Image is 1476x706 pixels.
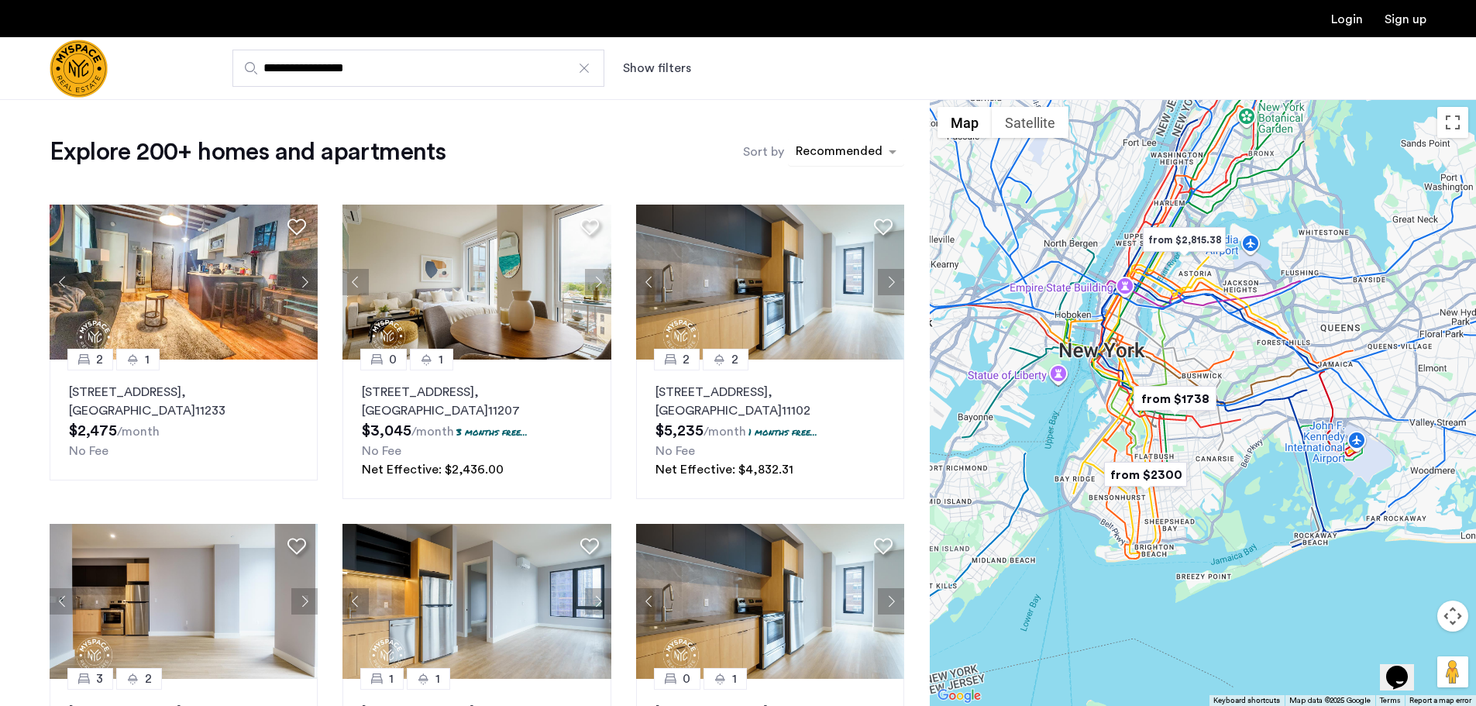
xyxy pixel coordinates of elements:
span: $5,235 [655,423,704,439]
a: Cazamio Logo [50,40,108,98]
sub: /month [411,425,454,438]
button: Previous apartment [342,269,369,295]
img: 1997_638519968035243270.png [636,205,905,360]
ng-select: sort-apartment [788,138,904,166]
span: No Fee [655,445,695,457]
div: from $2,815.38 [1137,222,1232,257]
span: No Fee [69,445,108,457]
span: $3,045 [362,423,411,439]
button: Next apartment [291,269,318,295]
label: Sort by [743,143,784,161]
div: from $1738 [1127,381,1223,416]
button: Next apartment [291,588,318,615]
button: Show satellite imagery [992,107,1068,138]
span: 2 [145,670,152,688]
button: Map camera controls [1437,601,1468,632]
button: Previous apartment [342,588,369,615]
span: 1 [435,670,440,688]
img: 1997_638519968069068022.png [50,524,318,679]
span: 0 [683,670,690,688]
span: 1 [439,350,443,369]
span: $2,475 [69,423,117,439]
a: Login [1331,13,1363,26]
a: 22[STREET_ADDRESS], [GEOGRAPHIC_DATA]111021 months free...No FeeNet Effective: $4,832.31 [636,360,904,499]
sub: /month [117,425,160,438]
div: from $2300 [1098,457,1193,492]
a: Registration [1385,13,1426,26]
button: Show street map [938,107,992,138]
span: 1 [389,670,394,688]
img: 1997_638519966982966758.png [342,524,611,679]
span: Net Effective: $4,832.31 [655,463,793,476]
img: 1997_638519001096654587.png [342,205,611,360]
button: Next apartment [585,588,611,615]
a: Terms [1380,695,1400,706]
button: Previous apartment [50,269,76,295]
input: Apartment Search [232,50,604,87]
button: Next apartment [878,269,904,295]
button: Previous apartment [636,588,662,615]
img: Google [934,686,985,706]
a: Open this area in Google Maps (opens a new window) [934,686,985,706]
div: Recommended [793,142,883,164]
span: 2 [731,350,738,369]
p: [STREET_ADDRESS] 11233 [69,383,298,420]
button: Toggle fullscreen view [1437,107,1468,138]
img: logo [50,40,108,98]
span: 2 [683,350,690,369]
span: Map data ©2025 Google [1289,697,1371,704]
button: Drag Pegman onto the map to open Street View [1437,656,1468,687]
h1: Explore 200+ homes and apartments [50,136,446,167]
iframe: chat widget [1380,644,1430,691]
button: Next apartment [878,588,904,615]
p: [STREET_ADDRESS] 11207 [362,383,591,420]
button: Keyboard shortcuts [1213,695,1280,706]
p: [STREET_ADDRESS] 11102 [655,383,885,420]
button: Show or hide filters [623,59,691,77]
p: 3 months free... [456,425,528,439]
p: 1 months free... [748,425,817,439]
span: 1 [145,350,150,369]
button: Previous apartment [636,269,662,295]
span: 1 [732,670,737,688]
img: 1997_638660674255189691.jpeg [50,205,318,360]
button: Previous apartment [50,588,76,615]
span: No Fee [362,445,401,457]
span: 2 [96,350,103,369]
span: 0 [389,350,397,369]
span: Net Effective: $2,436.00 [362,463,504,476]
span: 3 [96,670,103,688]
a: Report a map error [1409,695,1471,706]
button: Next apartment [585,269,611,295]
img: 1997_638519968035243270.png [636,524,905,679]
sub: /month [704,425,746,438]
a: 21[STREET_ADDRESS], [GEOGRAPHIC_DATA]11233No Fee [50,360,318,480]
a: 01[STREET_ADDRESS], [GEOGRAPHIC_DATA]112073 months free...No FeeNet Effective: $2,436.00 [342,360,611,499]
